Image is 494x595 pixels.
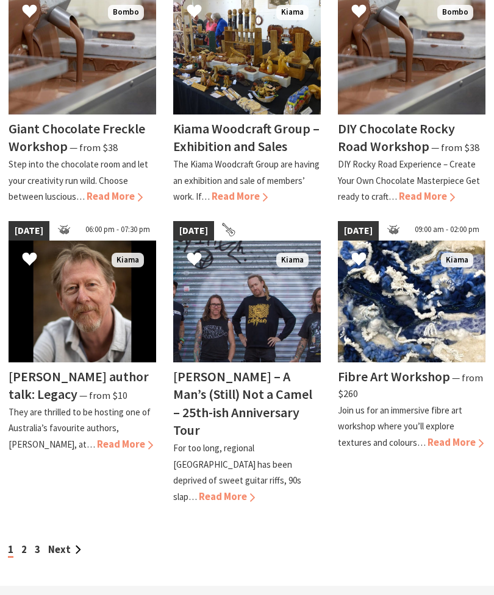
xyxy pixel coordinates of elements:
span: 1 [8,544,13,558]
a: [DATE] 06:00 pm - 07:30 pm Man wearing a beige shirt, with short dark blonde hair and a beard Kia... [9,222,156,506]
span: Read More [212,191,268,203]
span: Bombo [437,5,473,21]
a: 3 [35,544,40,557]
span: [DATE] [9,222,49,241]
span: Read More [428,437,484,449]
span: Read More [399,191,455,203]
a: [DATE] Frenzel Rhomb Kiama Pavilion Saturday 4th October Kiama [PERSON_NAME] – A Man’s (Still) No... [173,222,321,506]
a: Next [48,544,81,557]
h4: Kiama Woodcraft Group – Exhibition and Sales [173,121,320,156]
a: 2 [21,544,27,557]
img: Man wearing a beige shirt, with short dark blonde hair and a beard [9,241,156,363]
span: [DATE] [338,222,379,241]
p: For too long, regional [GEOGRAPHIC_DATA] has been deprived of sweet guitar riffs, 90s slap… [173,443,301,503]
img: Fibre Art [338,241,485,363]
span: Kiama [276,5,309,21]
h4: Fibre Art Workshop [338,368,450,386]
h4: [PERSON_NAME] author talk: Legacy [9,368,149,404]
span: Read More [97,438,153,451]
p: DIY Rocky Road Experience – Create Your Own Chocolate Masterpiece Get ready to craft… [338,159,480,203]
span: Kiama [112,253,144,269]
button: Click to Favourite Chris Hammer author talk: Legacy [10,240,49,282]
p: Join us for an immersive fibre art workshop where you’ll explore textures and colours… [338,405,462,449]
a: [DATE] 09:00 am - 02:00 pm Fibre Art Kiama Fibre Art Workshop ⁠— from $260 Join us for an immersi... [338,222,485,506]
span: ⁠— from $38 [70,142,118,155]
span: ⁠— from $10 [79,390,127,403]
h4: Giant Chocolate Freckle Workshop [9,121,145,156]
span: 06:00 pm - 07:30 pm [79,222,156,241]
h4: DIY Chocolate Rocky Road Workshop [338,121,455,156]
p: They are thrilled to be hosting one of Australia’s favourite authors, [PERSON_NAME], at… [9,407,151,451]
button: Click to Favourite Fibre Art Workshop [339,240,379,282]
span: Bombo [108,5,144,21]
p: The Kiama Woodcraft Group are having an exhibition and sale of members’ work. If… [173,159,320,203]
button: Click to Favourite Frenzal Rhomb – A Man’s (Still) Not a Camel – 25th-ish Anniversary Tour [174,240,214,282]
span: [DATE] [173,222,214,241]
span: Kiama [441,253,473,269]
span: Kiama [276,253,309,269]
span: 09:00 am - 02:00 pm [409,222,485,241]
span: ⁠— from $38 [431,142,479,155]
span: Read More [199,491,255,504]
img: Frenzel Rhomb Kiama Pavilion Saturday 4th October [173,241,321,363]
p: Step into the chocolate room and let your creativity run wild. Choose between luscious… [9,159,148,203]
span: Read More [87,191,143,203]
h4: [PERSON_NAME] – A Man’s (Still) Not a Camel – 25th-ish Anniversary Tour [173,368,312,440]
